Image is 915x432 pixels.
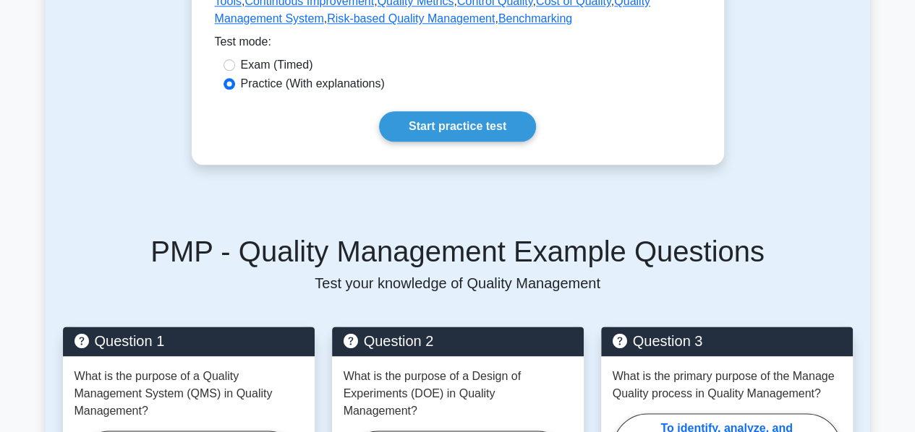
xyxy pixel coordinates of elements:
[344,368,572,420] p: What is the purpose of a Design of Experiments (DOE) in Quality Management?
[327,12,495,25] a: Risk-based Quality Management
[241,75,385,92] label: Practice (With explanations)
[63,275,853,292] p: Test your knowledge of Quality Management
[241,56,313,74] label: Exam (Timed)
[75,332,303,350] h5: Question 1
[344,332,572,350] h5: Question 2
[613,368,841,402] p: What is the primary purpose of the Manage Quality process in Quality Management?
[379,111,536,142] a: Start practice test
[498,12,572,25] a: Benchmarking
[613,332,841,350] h5: Question 3
[75,368,303,420] p: What is the purpose of a Quality Management System (QMS) in Quality Management?
[215,33,701,56] div: Test mode:
[63,234,853,269] h5: PMP - Quality Management Example Questions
